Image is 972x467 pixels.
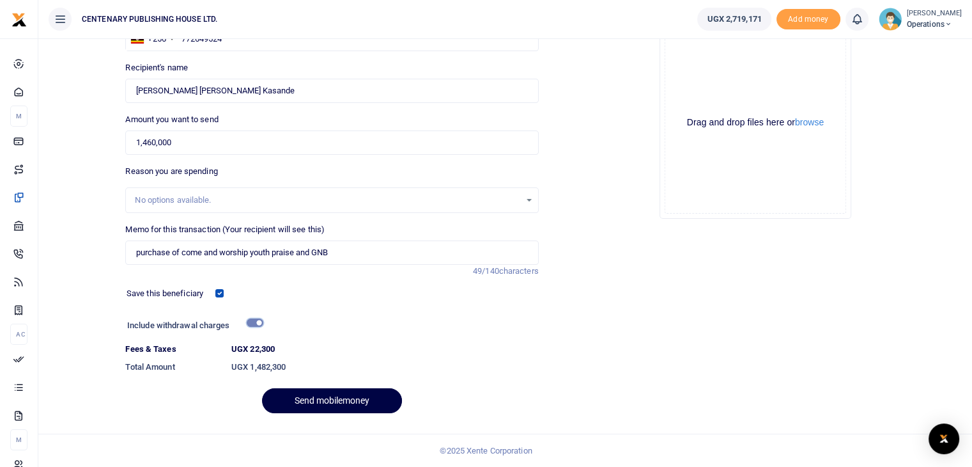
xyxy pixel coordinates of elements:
[795,118,824,127] button: browse
[12,12,27,28] img: logo-small
[125,165,217,178] label: Reason you are spending
[10,429,27,450] li: M
[120,343,226,356] dt: Fees & Taxes
[776,9,840,30] li: Toup your wallet
[499,266,539,276] span: characters
[907,19,962,30] span: Operations
[135,194,520,207] div: No options available.
[125,362,221,372] h6: Total Amount
[262,388,402,413] button: Send mobilemoney
[10,324,27,345] li: Ac
[879,8,962,31] a: profile-user [PERSON_NAME] Operations
[907,8,962,19] small: [PERSON_NAME]
[231,362,539,372] h6: UGX 1,482,300
[125,79,538,103] input: Loading name...
[231,343,275,356] label: UGX 22,300
[707,13,761,26] span: UGX 2,719,171
[125,113,218,126] label: Amount you want to send
[692,8,776,31] li: Wallet ballance
[10,106,27,127] li: M
[127,321,258,331] h6: Include withdrawal charges
[125,223,325,236] label: Memo for this transaction (Your recipient will see this)
[697,8,771,31] a: UGX 2,719,171
[127,287,203,300] label: Save this beneficiary
[125,61,188,74] label: Recipient's name
[776,9,840,30] span: Add money
[125,131,538,155] input: UGX
[12,14,27,24] a: logo-small logo-large logo-large
[665,116,845,129] div: Drag and drop files here or
[660,27,851,219] div: File Uploader
[77,13,222,25] span: CENTENARY PUBLISHING HOUSE LTD.
[125,241,538,265] input: Enter extra information
[473,266,499,276] span: 49/140
[879,8,902,31] img: profile-user
[929,423,959,454] div: Open Intercom Messenger
[776,13,840,23] a: Add money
